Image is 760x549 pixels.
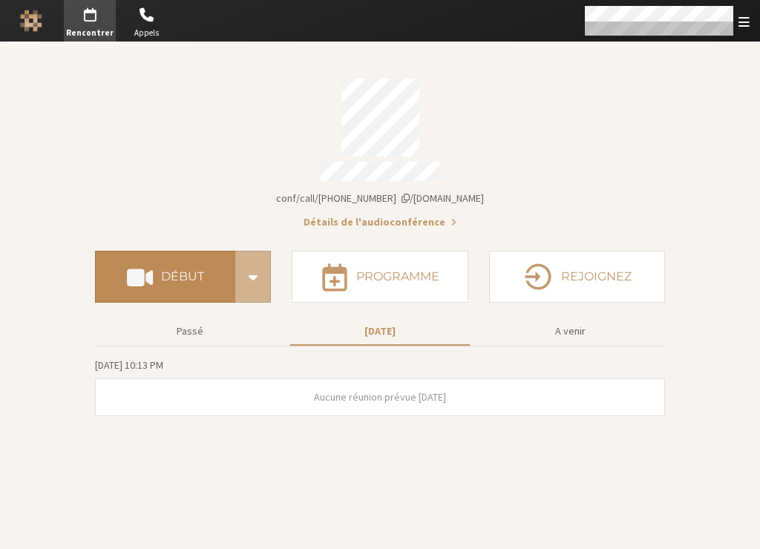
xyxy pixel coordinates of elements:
[95,357,665,416] section: Réunions d'aujourd'hui
[95,251,235,303] button: Début
[561,271,632,283] h4: Rejoignez
[292,251,468,303] button: Programme
[95,358,163,372] span: [DATE] 10:13 PM
[480,318,660,344] button: A venir
[161,271,204,283] h4: Début
[356,271,439,283] h4: Programme
[20,10,42,32] img: Iotum
[120,27,172,39] span: Appels
[314,390,446,404] span: Aucune réunion prévue [DATE]
[235,251,271,303] div: Start conference options
[100,318,280,344] button: Passé
[290,318,470,344] button: [DATE]
[304,214,456,230] button: Détails de l'audioconférence
[64,27,116,39] span: Rencontrer
[276,191,484,206] button: Copier le lien de ma salle de réunionCopier le lien de ma salle de réunion
[95,68,665,230] section: Détails du compte
[276,191,484,205] span: Copier le lien de ma salle de réunion
[489,251,665,303] button: Rejoignez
